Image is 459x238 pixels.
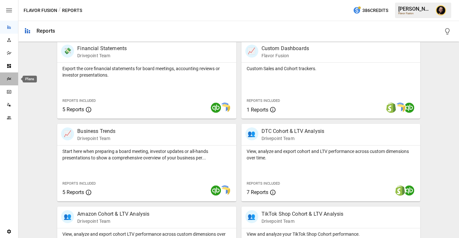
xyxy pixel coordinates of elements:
[245,210,258,223] div: 👥
[62,189,84,195] span: 5 Reports
[436,5,446,16] img: Ciaran Nugent
[247,107,268,113] span: 1 Reports
[211,185,221,196] img: quickbooks
[37,28,55,34] div: Reports
[262,135,325,142] p: Drivepoint Team
[404,103,414,113] img: quickbooks
[77,45,127,52] p: Financial Statements
[432,1,450,19] button: Ciaran Nugent
[398,12,432,15] div: Flavor Fusion
[247,231,415,237] p: View and analyze your TikTok Shop Cohort performance.
[247,189,268,195] span: 7 Reports
[77,52,127,59] p: Drivepoint Team
[23,76,37,82] div: Plans
[24,6,57,15] button: Flavor Fusion
[59,6,61,15] div: /
[77,127,115,135] p: Business Trends
[245,45,258,58] div: 📈
[395,103,405,113] img: smart model
[262,218,344,224] p: Drivepoint Team
[262,210,344,218] p: TikTok Shop Cohort & LTV Analysis
[386,103,396,113] img: shopify
[350,5,391,16] button: 386Credits
[262,52,309,59] p: Flavor Fusion
[220,103,230,113] img: smart model
[220,185,230,196] img: smart model
[404,185,414,196] img: quickbooks
[247,181,280,186] span: Reports Included
[62,99,96,103] span: Reports Included
[247,148,415,161] p: View, analyze and export cohort and LTV performance across custom dimensions over time.
[398,6,432,12] div: [PERSON_NAME]
[61,127,74,140] div: 📈
[62,65,231,78] p: Export the core financial statements for board meetings, accounting reviews or investor presentat...
[62,148,231,161] p: Start here when preparing a board meeting, investor updates or all-hands presentations to show a ...
[77,135,115,142] p: Drivepoint Team
[262,45,309,52] p: Custom Dashboards
[362,6,388,15] span: 386 Credits
[247,99,280,103] span: Reports Included
[77,210,149,218] p: Amazon Cohort & LTV Analysis
[247,65,415,72] p: Custom Sales and Cohort trackers.
[262,127,325,135] p: DTC Cohort & LTV Analysis
[61,210,74,223] div: 👥
[62,106,84,113] span: 5 Reports
[77,218,149,224] p: Drivepoint Team
[245,127,258,140] div: 👥
[211,103,221,113] img: quickbooks
[62,181,96,186] span: Reports Included
[61,45,74,58] div: 💸
[395,185,405,196] img: shopify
